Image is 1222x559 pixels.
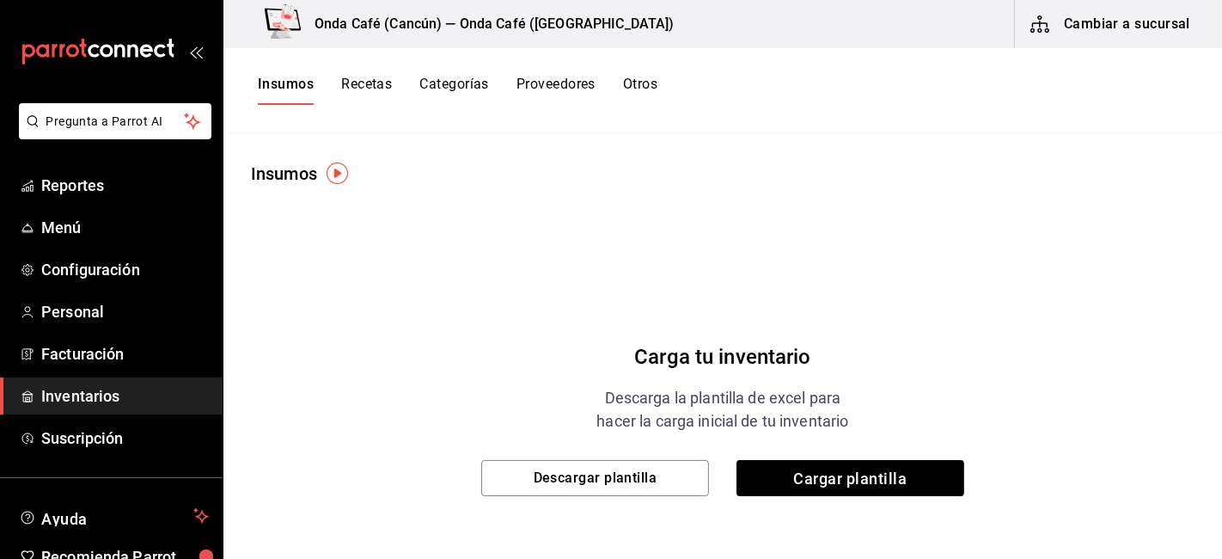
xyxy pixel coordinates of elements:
a: Pregunta a Parrot AI [12,125,211,143]
button: open_drawer_menu [189,45,203,58]
span: Suscripción [41,427,209,450]
div: Insumos [251,161,317,187]
button: Descargar plantilla [481,460,709,496]
div: Carga tu inventario [499,341,946,372]
button: Recetas [341,76,392,105]
span: Cargar plantilla [736,460,964,496]
button: Insumos [258,76,314,105]
img: Tooltip marker [327,163,348,184]
button: Categorías [419,76,489,105]
span: Personal [41,300,209,323]
span: Ayuda [41,506,186,526]
div: navigation tabs [258,76,657,105]
span: Pregunta a Parrot AI [46,113,185,131]
span: Menú [41,216,209,239]
button: Pregunta a Parrot AI [19,103,211,139]
span: Facturación [41,342,209,365]
button: Otros [623,76,657,105]
span: Inventarios [41,384,209,408]
span: Configuración [41,258,209,281]
span: Reportes [41,174,209,197]
button: Proveedores [516,76,596,105]
h3: Onda Café (Cancún) — Onda Café ([GEOGRAPHIC_DATA]) [301,14,675,34]
div: Descarga la plantilla de excel para hacer la carga inicial de tu inventario [594,386,852,433]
